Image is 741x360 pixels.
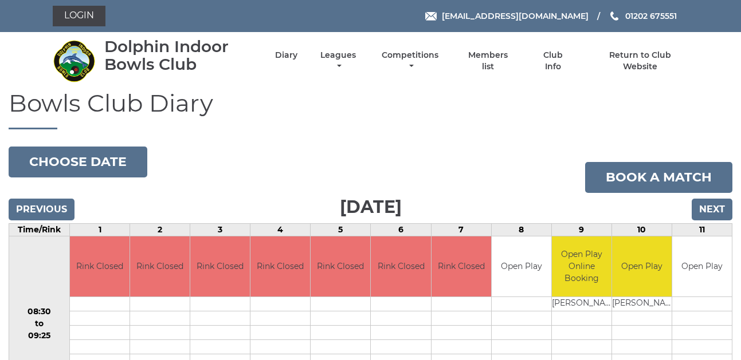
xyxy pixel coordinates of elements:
h1: Bowls Club Diary [9,90,732,129]
a: Club Info [535,50,572,72]
a: Login [53,6,105,26]
a: Email [EMAIL_ADDRESS][DOMAIN_NAME] [425,10,589,22]
td: Time/Rink [9,224,70,236]
span: [EMAIL_ADDRESS][DOMAIN_NAME] [442,11,589,21]
input: Next [692,199,732,220]
td: 8 [491,224,551,236]
td: Open Play [672,236,732,296]
td: 9 [551,224,611,236]
td: Rink Closed [130,236,190,296]
img: Phone us [610,11,618,21]
td: 1 [70,224,130,236]
a: Competitions [379,50,442,72]
td: Rink Closed [70,236,130,296]
td: Rink Closed [250,236,310,296]
a: Return to Club Website [591,50,688,72]
td: 4 [250,224,311,236]
td: Rink Closed [371,236,430,296]
td: Open Play [612,236,672,296]
a: Members list [461,50,514,72]
td: Open Play Online Booking [552,236,611,296]
a: Leagues [317,50,359,72]
a: Phone us 01202 675551 [609,10,677,22]
td: 6 [371,224,431,236]
button: Choose date [9,147,147,177]
img: Dolphin Indoor Bowls Club [53,39,96,82]
a: Diary [275,50,297,61]
td: 10 [611,224,672,236]
td: Rink Closed [432,236,491,296]
td: Rink Closed [311,236,370,296]
td: 5 [311,224,371,236]
td: [PERSON_NAME] [612,296,672,311]
span: 01202 675551 [625,11,677,21]
a: Book a match [585,162,732,193]
td: Rink Closed [190,236,250,296]
input: Previous [9,199,75,220]
td: 11 [672,224,732,236]
img: Email [425,12,437,21]
div: Dolphin Indoor Bowls Club [104,38,255,73]
td: 7 [431,224,491,236]
td: Open Play [492,236,551,296]
td: [PERSON_NAME] [552,296,611,311]
td: 3 [190,224,250,236]
td: 2 [130,224,190,236]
